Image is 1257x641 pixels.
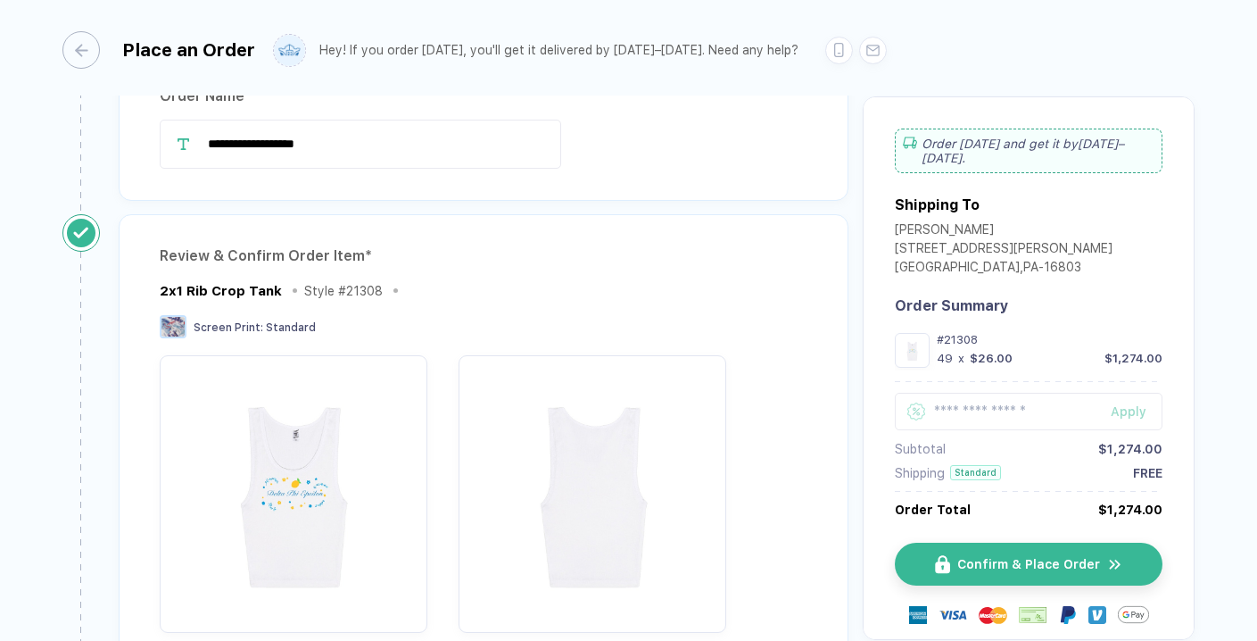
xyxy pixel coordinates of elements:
[957,557,1100,571] span: Confirm & Place Order
[909,606,927,624] img: express
[895,466,945,480] div: Shipping
[1019,606,1047,624] img: cheque
[160,283,282,299] div: 2x1 Rib Crop Tank
[895,297,1162,314] div: Order Summary
[266,321,316,334] span: Standard
[895,260,1112,279] div: [GEOGRAPHIC_DATA] , PA - 16803
[939,601,967,629] img: visa
[160,242,807,271] div: Review & Confirm Order Item
[1133,466,1162,480] div: FREE
[937,352,953,365] div: 49
[467,364,717,614] img: 5c8aed42-6099-44fe-89a5-442827534f0d_nt_back_1758050927342.jpg
[169,364,418,614] img: 5c8aed42-6099-44fe-89a5-442827534f0d_nt_front_1758050927340.jpg
[1118,599,1149,630] img: GPay
[274,35,305,66] img: user profile
[160,315,186,338] img: Screen Print
[895,442,946,456] div: Subtotal
[1111,404,1162,419] div: Apply
[1104,352,1162,365] div: $1,274.00
[956,352,966,365] div: x
[899,337,925,363] img: 5c8aed42-6099-44fe-89a5-442827534f0d_nt_front_1758050927340.jpg
[895,222,1112,241] div: [PERSON_NAME]
[319,43,798,58] div: Hey! If you order [DATE], you'll get it delivered by [DATE]–[DATE]. Need any help?
[895,196,980,213] div: Shipping To
[935,555,950,574] img: icon
[1088,606,1106,624] img: Venmo
[979,601,1007,629] img: master-card
[970,352,1013,365] div: $26.00
[1098,442,1162,456] div: $1,274.00
[160,82,807,111] div: Order Name
[1098,503,1162,517] div: $1,274.00
[895,241,1112,260] div: [STREET_ADDRESS][PERSON_NAME]
[1059,606,1077,624] img: Paypal
[895,543,1162,586] button: iconConfirm & Place Ordericon
[937,333,1162,346] div: #21308
[950,465,1001,480] div: Standard
[1088,393,1162,430] button: Apply
[122,39,255,61] div: Place an Order
[895,503,971,517] div: Order Total
[1107,556,1123,573] img: icon
[895,129,1162,173] div: Order [DATE] and get it by [DATE]–[DATE] .
[304,284,383,298] div: Style # 21308
[194,321,263,334] span: Screen Print :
